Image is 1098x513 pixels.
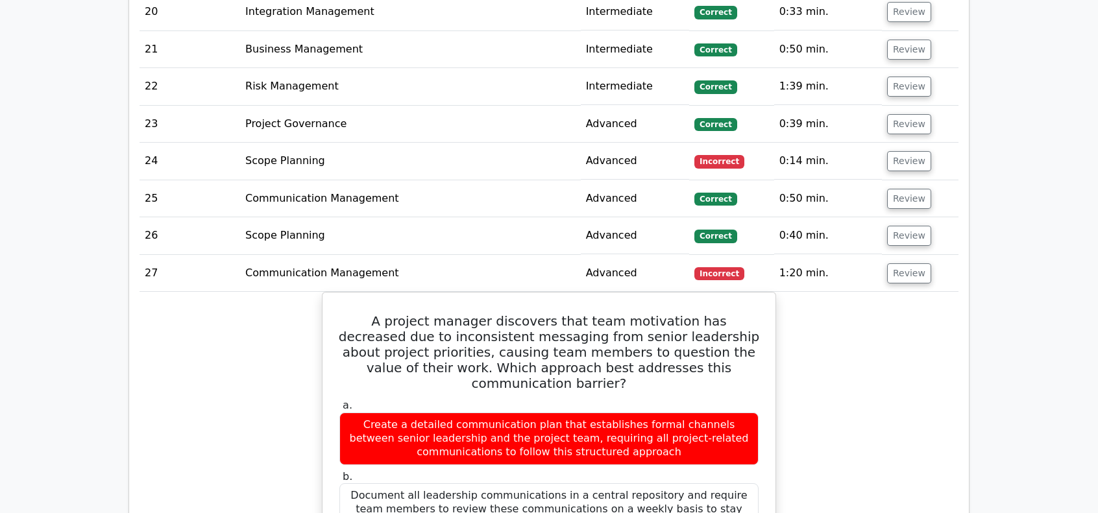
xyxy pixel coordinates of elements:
[140,31,240,68] td: 21
[887,151,931,171] button: Review
[581,68,690,105] td: Intermediate
[774,143,882,180] td: 0:14 min.
[140,217,240,254] td: 26
[887,226,931,246] button: Review
[694,118,737,131] span: Correct
[140,106,240,143] td: 23
[694,43,737,56] span: Correct
[581,143,690,180] td: Advanced
[339,412,759,464] div: Create a detailed communication plan that establishes formal channels between senior leadership a...
[694,155,744,168] span: Incorrect
[694,193,737,206] span: Correct
[774,255,882,292] td: 1:20 min.
[581,255,690,292] td: Advanced
[774,106,882,143] td: 0:39 min.
[887,189,931,209] button: Review
[240,217,581,254] td: Scope Planning
[240,68,581,105] td: Risk Management
[140,143,240,180] td: 24
[581,180,690,217] td: Advanced
[694,230,737,243] span: Correct
[774,68,882,105] td: 1:39 min.
[887,114,931,134] button: Review
[774,180,882,217] td: 0:50 min.
[887,77,931,97] button: Review
[581,106,690,143] td: Advanced
[774,217,882,254] td: 0:40 min.
[338,313,760,391] h5: A project manager discovers that team motivation has decreased due to inconsistent messaging from...
[343,399,352,411] span: a.
[887,40,931,60] button: Review
[887,2,931,22] button: Review
[240,180,581,217] td: Communication Management
[887,263,931,283] button: Review
[694,80,737,93] span: Correct
[774,31,882,68] td: 0:50 min.
[581,31,690,68] td: Intermediate
[140,180,240,217] td: 25
[694,267,744,280] span: Incorrect
[694,6,737,19] span: Correct
[240,255,581,292] td: Communication Management
[343,470,352,483] span: b.
[140,68,240,105] td: 22
[240,143,581,180] td: Scope Planning
[140,255,240,292] td: 27
[240,31,581,68] td: Business Management
[581,217,690,254] td: Advanced
[240,106,581,143] td: Project Governance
